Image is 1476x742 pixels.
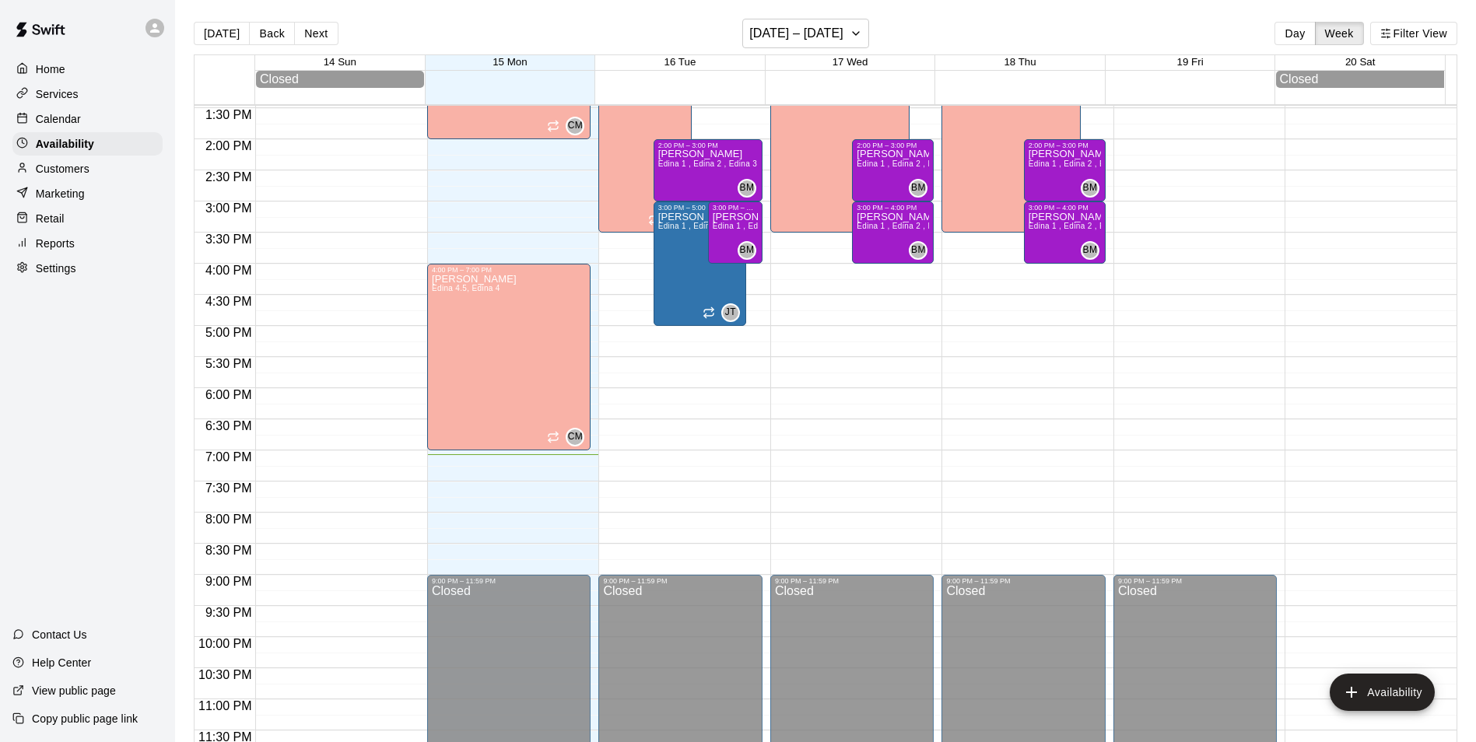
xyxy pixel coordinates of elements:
[664,56,696,68] button: 16 Tue
[738,179,756,198] div: Brett Milazzo
[32,683,116,698] p: View public page
[32,627,87,642] p: Contact Us
[202,544,256,557] span: 8:30 PM
[36,61,65,77] p: Home
[1083,243,1098,258] span: BM
[852,201,934,264] div: 3:00 PM – 4:00 PM: Available
[713,222,812,230] span: Edina 1 , Edina 2 , Edina 3
[195,637,255,650] span: 10:00 PM
[598,77,691,233] div: 1:00 PM – 3:30 PM: Available
[202,357,256,370] span: 5:30 PM
[194,22,250,45] button: [DATE]
[658,159,757,168] span: Edina 1 , Edina 2 , Edina 3
[202,481,256,495] span: 7:30 PM
[249,22,295,45] button: Back
[941,15,1081,233] div: 12:00 PM – 3:30 PM: Available
[36,261,76,276] p: Settings
[770,77,910,233] div: 1:00 PM – 3:30 PM: Available
[547,120,559,132] span: Recurring availability
[658,204,742,212] div: 3:00 PM – 5:00 PM
[202,170,256,184] span: 2:30 PM
[12,58,163,81] a: Home
[202,388,256,401] span: 6:00 PM
[603,577,758,585] div: 9:00 PM – 11:59 PM
[202,450,256,464] span: 7:00 PM
[12,82,163,106] div: Services
[324,56,356,68] span: 14 Sun
[909,179,927,198] div: Brett Milazzo
[1330,674,1435,711] button: add
[12,257,163,280] a: Settings
[12,107,163,131] a: Calendar
[857,142,929,149] div: 2:00 PM – 3:00 PM
[12,232,163,255] a: Reports
[493,56,527,68] span: 15 Mon
[658,142,758,149] div: 2:00 PM – 3:00 PM
[36,161,89,177] p: Customers
[566,428,584,446] div: Cade Marsolek
[12,207,163,230] a: Retail
[32,655,91,670] p: Help Center
[1029,204,1101,212] div: 3:00 PM – 4:00 PM
[857,204,929,212] div: 3:00 PM – 4:00 PM
[1029,159,1127,168] span: Edina 1 , Edina 2 , Edina 3
[1004,56,1036,68] button: 18 Thu
[202,575,256,588] span: 9:00 PM
[195,668,255,681] span: 10:30 PM
[658,222,722,230] span: Edina 1 , Edina 2
[911,243,926,258] span: BM
[857,159,955,168] span: Edina 1 , Edina 2 , Edina 3
[260,72,420,86] div: Closed
[738,241,756,260] div: Brett Milazzo
[568,118,583,134] span: CM
[833,56,868,68] button: 17 Wed
[12,157,163,180] a: Customers
[648,213,661,226] span: Recurring availability
[1370,22,1457,45] button: Filter View
[427,264,591,450] div: 4:00 PM – 7:00 PM: Available
[566,117,584,135] div: Cade Marsolek
[946,577,1101,585] div: 9:00 PM – 11:59 PM
[12,132,163,156] div: Availability
[654,201,746,326] div: 3:00 PM – 5:00 PM: Available
[708,201,763,264] div: 3:00 PM – 4:00 PM: Available
[740,180,755,196] span: BM
[202,139,256,152] span: 2:00 PM
[1274,22,1315,45] button: Day
[202,419,256,432] span: 6:30 PM
[1029,142,1101,149] div: 2:00 PM – 3:00 PM
[857,222,955,230] span: Edina 1 , Edina 2 , Edina 3
[1315,22,1364,45] button: Week
[654,139,763,201] div: 2:00 PM – 3:00 PM: Available
[294,22,338,45] button: Next
[547,431,559,443] span: Recurring availability
[1081,179,1099,198] div: Brett Milazzo
[1280,72,1440,86] div: Closed
[909,241,927,260] div: Brett Milazzo
[36,136,94,152] p: Availability
[202,264,256,277] span: 4:00 PM
[202,201,256,215] span: 3:00 PM
[775,577,930,585] div: 9:00 PM – 11:59 PM
[432,577,587,585] div: 9:00 PM – 11:59 PM
[742,19,869,48] button: [DATE] – [DATE]
[202,513,256,526] span: 8:00 PM
[721,303,740,322] div: Jeff Thuringer
[713,204,758,212] div: 3:00 PM – 4:00 PM
[1083,180,1098,196] span: BM
[432,266,587,274] div: 4:00 PM – 7:00 PM
[202,233,256,246] span: 3:30 PM
[1118,577,1273,585] div: 9:00 PM – 11:59 PM
[1345,56,1376,68] button: 20 Sat
[568,429,583,445] span: CM
[432,284,500,292] span: Edina 4.5, Edina 4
